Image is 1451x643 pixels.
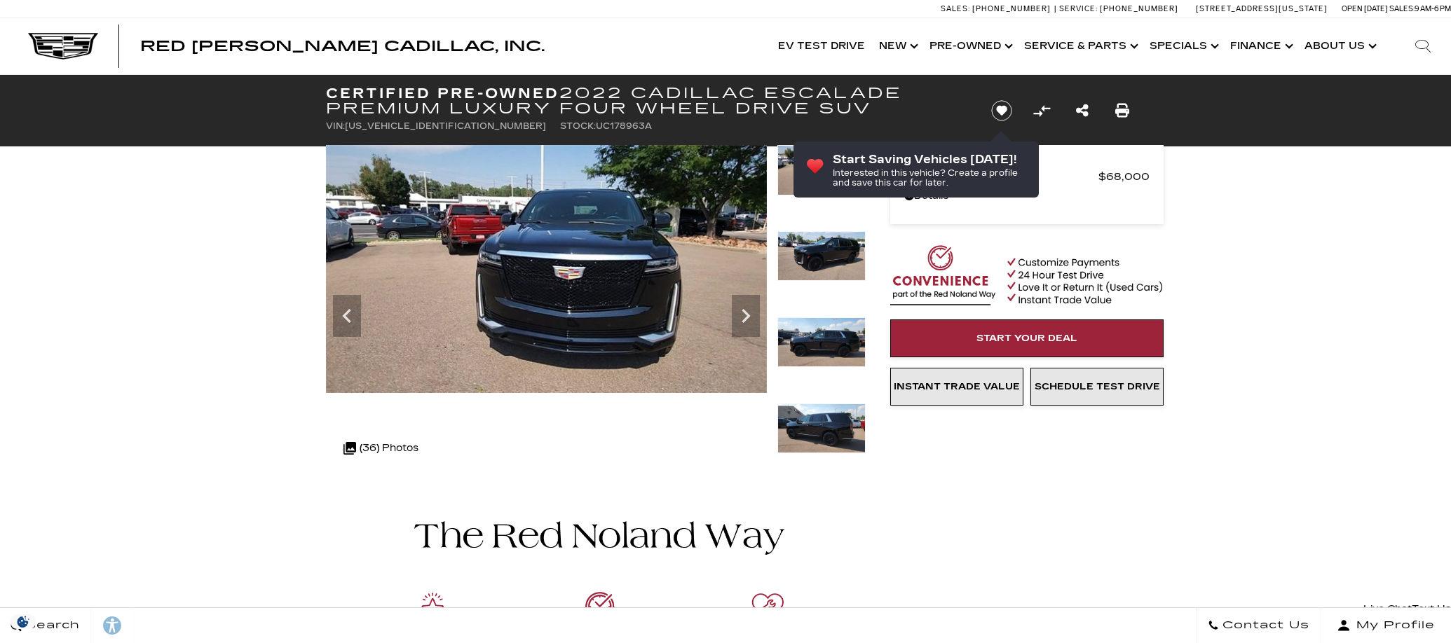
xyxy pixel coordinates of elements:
span: Red [PERSON_NAME] Cadillac, Inc. [140,38,545,55]
img: Certified Used 2022 Black Raven Cadillac Premium Luxury image 4 [777,231,866,282]
button: Open user profile menu [1321,608,1451,643]
a: Red [PERSON_NAME] $68,000 [904,167,1150,186]
span: Open [DATE] [1342,4,1388,13]
a: Live Chat [1363,600,1412,619]
div: Previous [333,295,361,337]
a: Service & Parts [1017,18,1143,74]
a: Red [PERSON_NAME] Cadillac, Inc. [140,39,545,53]
span: Sales: [941,4,970,13]
span: Search [22,616,80,635]
section: Click to Open Cookie Consent Modal [7,614,39,629]
img: Cadillac Dark Logo with Cadillac White Text [28,33,98,60]
a: Service: [PHONE_NUMBER] [1054,5,1182,13]
span: Instant Trade Value [894,381,1020,392]
span: My Profile [1351,616,1435,635]
a: About Us [1297,18,1381,74]
a: Specials [1143,18,1223,74]
span: Sales: [1389,4,1415,13]
span: VIN: [326,121,345,131]
img: Certified Used 2022 Black Raven Cadillac Premium Luxury image 5 [777,317,866,368]
h1: 2022 Cadillac Escalade Premium Luxury Four Wheel Drive SUV [326,85,967,116]
a: New [872,18,922,74]
span: Contact Us [1219,616,1309,635]
span: [US_VEHICLE_IDENTIFICATION_NUMBER] [345,121,546,131]
span: Red [PERSON_NAME] [904,167,1098,186]
span: [PHONE_NUMBER] [1100,4,1178,13]
span: UC178963A [596,121,652,131]
div: (36) Photos [336,431,425,465]
img: Opt-Out Icon [7,614,39,629]
a: Print this Certified Pre-Owned 2022 Cadillac Escalade Premium Luxury Four Wheel Drive SUV [1115,101,1129,120]
span: Schedule Test Drive [1035,381,1160,392]
a: Sales: [PHONE_NUMBER] [941,5,1054,13]
a: Start Your Deal [890,319,1164,357]
a: [STREET_ADDRESS][US_STATE] [1196,4,1328,13]
a: EV Test Drive [771,18,872,74]
img: Certified Used 2022 Black Raven Cadillac Premium Luxury image 6 [777,403,866,454]
div: Next [732,295,760,337]
a: Instant Trade Value [890,368,1023,406]
span: Stock: [560,121,596,131]
strong: Certified Pre-Owned [326,85,559,102]
a: Details [904,186,1150,206]
button: Compare Vehicle [1031,100,1052,121]
span: Live Chat [1363,603,1412,615]
a: Share this Certified Pre-Owned 2022 Cadillac Escalade Premium Luxury Four Wheel Drive SUV [1076,101,1089,120]
a: Pre-Owned [922,18,1017,74]
span: 9 AM-6 PM [1415,4,1451,13]
span: Service: [1059,4,1098,13]
img: Certified Used 2022 Black Raven Cadillac Premium Luxury image 3 [777,145,866,195]
a: Finance [1223,18,1297,74]
img: Certified Used 2022 Black Raven Cadillac Premium Luxury image 3 [326,145,767,393]
span: Start Your Deal [976,333,1077,344]
span: [PHONE_NUMBER] [972,4,1051,13]
a: Contact Us [1197,608,1321,643]
a: Text Us [1412,600,1451,619]
button: Save vehicle [986,99,1017,122]
span: Text Us [1412,603,1451,615]
span: $68,000 [1098,167,1150,186]
a: Schedule Test Drive [1030,368,1164,406]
